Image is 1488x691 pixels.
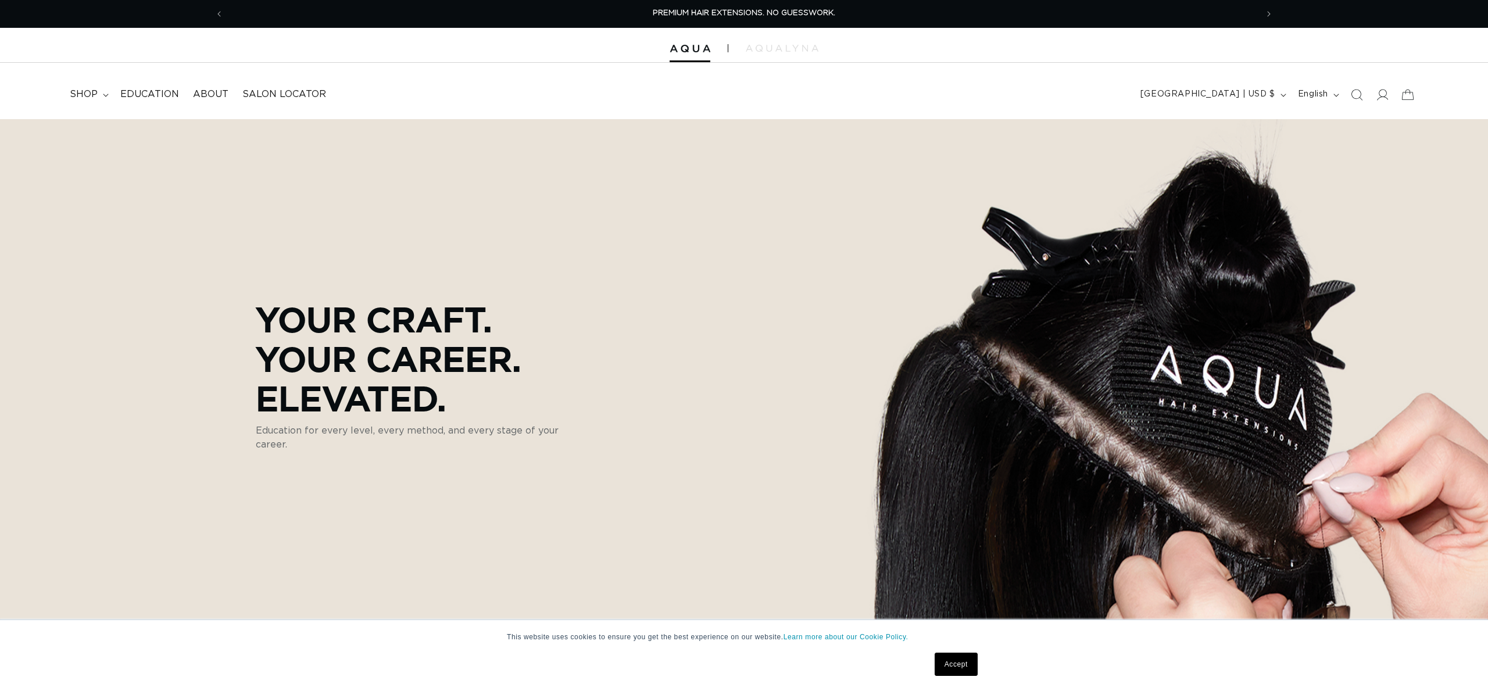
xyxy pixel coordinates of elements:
[1291,84,1344,106] button: English
[1344,82,1369,108] summary: Search
[784,633,908,641] a: Learn more about our Cookie Policy.
[1133,84,1291,106] button: [GEOGRAPHIC_DATA] | USD $
[670,45,710,53] img: Aqua Hair Extensions
[746,45,818,52] img: aqualyna.com
[235,81,333,108] a: Salon Locator
[935,653,978,676] a: Accept
[1140,88,1275,101] span: [GEOGRAPHIC_DATA] | USD $
[113,81,186,108] a: Education
[193,88,228,101] span: About
[206,3,232,25] button: Previous announcement
[186,81,235,108] a: About
[120,88,179,101] span: Education
[70,88,98,101] span: shop
[507,632,981,642] p: This website uses cookies to ensure you get the best experience on our website.
[653,9,835,17] span: PREMIUM HAIR EXTENSIONS. NO GUESSWORK.
[256,424,587,452] p: Education for every level, every method, and every stage of your career.
[1256,3,1282,25] button: Next announcement
[1298,88,1328,101] span: English
[242,88,326,101] span: Salon Locator
[256,299,587,418] p: Your Craft. Your Career. Elevated.
[63,81,113,108] summary: shop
